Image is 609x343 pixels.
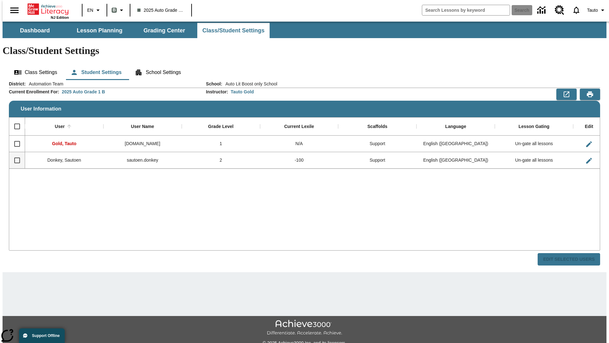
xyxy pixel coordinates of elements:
span: 2025 Auto Grade 1 B [137,7,184,14]
div: N/A [260,136,338,152]
button: Edit User [583,138,595,151]
h2: District : [9,81,26,87]
button: Support Offline [19,328,65,343]
a: Data Center [534,2,551,19]
span: NJ Edition [51,16,69,19]
div: Scaffolds [367,124,387,130]
button: Open side menu [5,1,24,20]
div: English (US) [416,136,495,152]
button: Student Settings [65,65,127,80]
div: User [55,124,65,130]
div: Edit [585,124,593,130]
div: SubNavbar [3,23,270,38]
button: Dashboard [3,23,67,38]
button: Boost Class color is gray green. Change class color [109,4,128,16]
div: Un-gate all lessons [495,152,573,169]
button: Profile/Settings [585,4,609,16]
input: search field [422,5,510,15]
span: Tauto [587,7,598,14]
div: sautoen.donkey [103,152,182,169]
div: 1 [182,136,260,152]
a: Notifications [568,2,585,18]
span: Donkey, Sautoen [47,158,81,163]
span: Gold, Tauto [52,141,76,146]
div: User Name [131,124,154,130]
button: Class/Student Settings [197,23,270,38]
h2: Current Enrollment For : [9,89,59,95]
div: tauto.gold [103,136,182,152]
span: B [113,6,116,14]
div: Class/Student Settings [9,65,600,80]
span: User Information [21,106,61,112]
a: Resource Center, Will open in new tab [551,2,568,19]
h2: Instructor : [206,89,228,95]
div: Un-gate all lessons [495,136,573,152]
div: SubNavbar [3,22,606,38]
div: -100 [260,152,338,169]
img: Achieve3000 Differentiate Accelerate Achieve [267,320,342,336]
div: English (US) [416,152,495,169]
h1: Class/Student Settings [3,45,606,57]
button: Class Settings [9,65,62,80]
div: Lesson Gating [519,124,549,130]
div: Language [445,124,466,130]
button: Grading Center [133,23,196,38]
div: Home [28,2,69,19]
button: School Settings [130,65,186,80]
div: User Information [9,81,600,266]
div: 2025 Auto Grade 1 B [62,89,105,95]
a: Home [28,3,69,16]
div: Support [338,136,416,152]
button: Lesson Planning [68,23,131,38]
div: 2 [182,152,260,169]
div: Grade Level [208,124,233,130]
button: Print Preview [580,89,600,100]
span: Support Offline [32,333,60,338]
span: EN [87,7,93,14]
h2: School : [206,81,222,87]
div: Support [338,152,416,169]
span: Automation Team [26,81,63,87]
button: Export to CSV [556,89,577,100]
button: Edit User [583,154,595,167]
button: Language: EN, Select a language [84,4,105,16]
div: Current Lexile [284,124,314,130]
div: Tauto Gold [231,89,254,95]
span: Auto Lit Boost only School [222,81,277,87]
